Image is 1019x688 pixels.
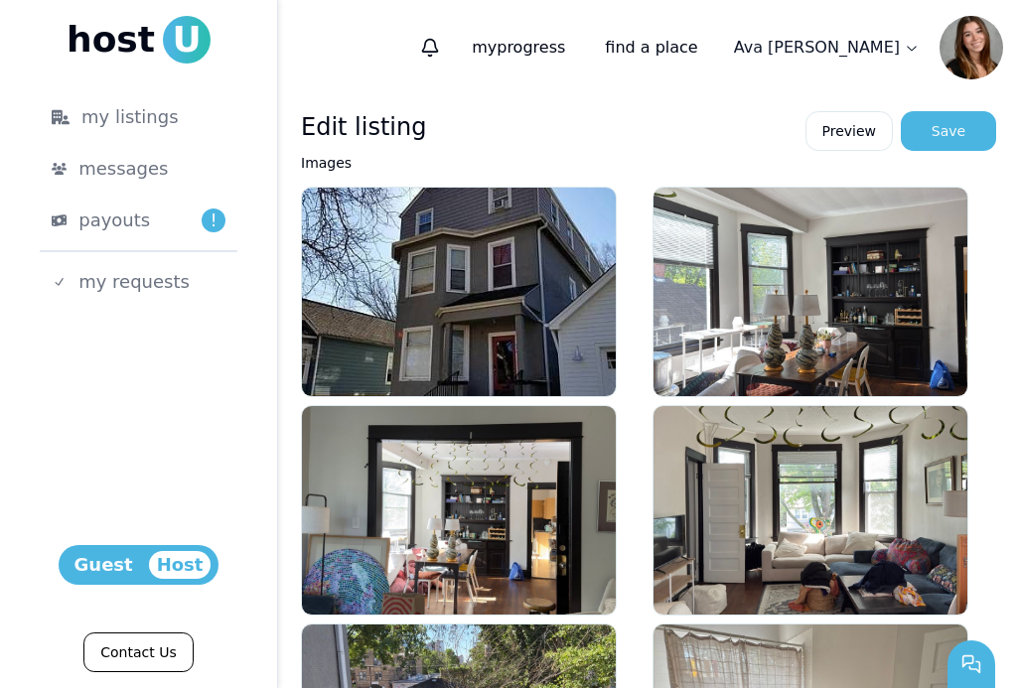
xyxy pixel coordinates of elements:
h3: Edit listing [301,111,426,151]
span: host [67,20,155,60]
span: U [163,16,211,64]
span: Host [149,551,212,579]
div: Save [932,121,965,141]
span: Guest [67,551,141,579]
img: listing/cmdsxjy9r01gog3pnph3df5kf/br873e3s3fprszi47ir9y0h9 [302,188,616,396]
span: ! [202,208,225,232]
img: Ava LeSage avatar [940,16,1003,79]
div: my listings [52,103,225,131]
a: Contact Us [83,632,193,672]
label: Images [301,155,352,171]
img: listing/e8fd7zt9uhg4k6l55utpk9lm/h3wzs2ivlxvmtng98voa8v0i [654,406,967,615]
img: listing/e8fd7zt9uhg4k6l55utpk9lm/yf7e20d258vx2ygzmjlfib8z [302,406,616,615]
a: Ava [PERSON_NAME] [722,28,932,68]
span: my requests [78,268,190,296]
a: messages [20,147,257,191]
span: my [472,38,497,57]
a: find a place [589,28,713,68]
a: my listings [20,95,257,139]
span: payouts [78,206,150,234]
a: payouts! [20,199,257,242]
a: hostU [67,16,211,64]
span: messages [78,155,168,183]
a: my requests [20,260,257,304]
button: Save [901,111,996,151]
img: listing/e8fd7zt9uhg4k6l55utpk9lm/w39k8w6e8lhcdpe07lnb5o68 [654,188,967,396]
p: progress [456,28,581,68]
a: Preview [805,111,894,151]
p: Ava [PERSON_NAME] [734,36,900,60]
